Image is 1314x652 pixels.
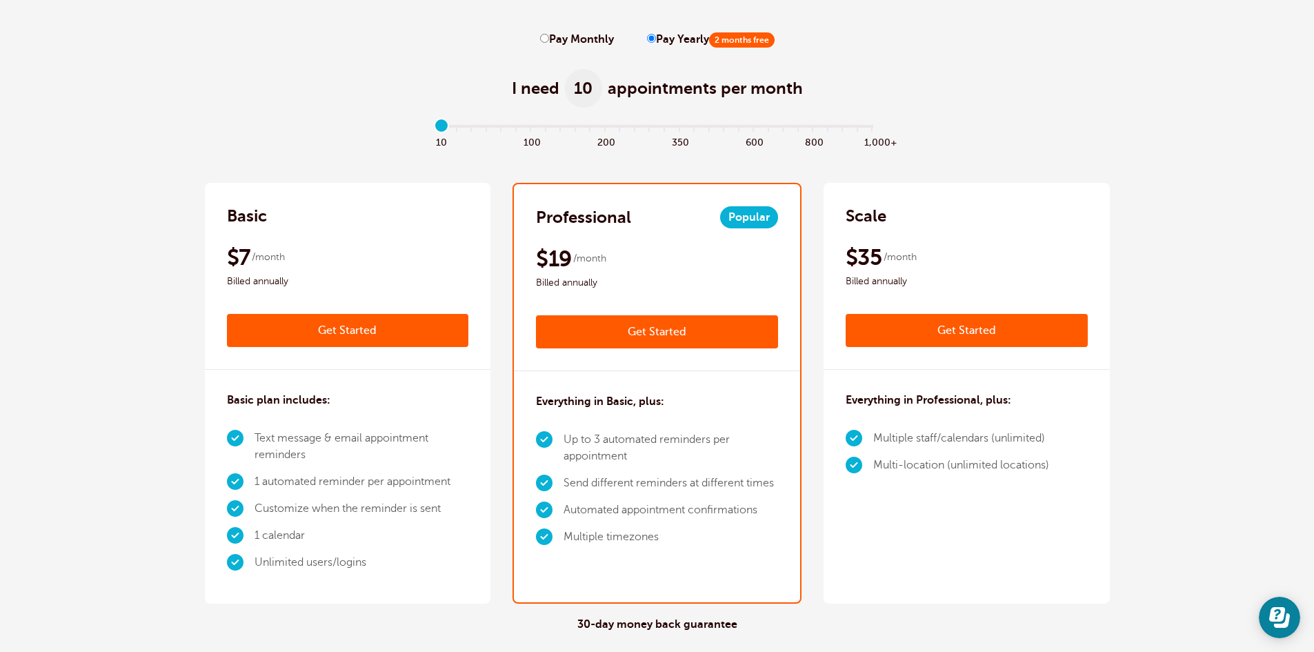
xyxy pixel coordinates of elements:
[536,275,778,291] span: Billed annually
[227,314,469,347] a: Get Started
[227,244,250,271] span: $7
[805,133,820,149] span: 800
[846,314,1088,347] a: Get Started
[746,133,761,149] span: 600
[252,249,285,266] span: /month
[255,495,469,522] li: Customize when the reminder is sent
[720,206,778,228] span: Popular
[709,32,775,48] span: 2 months free
[536,245,571,273] span: $19
[564,470,778,497] li: Send different reminders at different times
[672,133,687,149] span: 350
[864,133,879,149] span: 1,000+
[884,249,917,266] span: /month
[647,33,775,46] label: Pay Yearly
[846,244,882,271] span: $35
[227,392,330,408] h3: Basic plan includes:
[540,34,549,43] input: Pay Monthly
[647,34,656,43] input: Pay Yearly2 months free
[255,522,469,549] li: 1 calendar
[227,205,267,227] h2: Basic
[564,497,778,524] li: Automated appointment confirmations
[512,77,559,99] span: I need
[536,393,664,410] h3: Everything in Basic, plus:
[255,468,469,495] li: 1 automated reminder per appointment
[873,452,1049,479] li: Multi-location (unlimited locations)
[577,618,737,631] h4: 30-day money back guarantee
[564,426,778,470] li: Up to 3 automated reminders per appointment
[536,315,778,348] a: Get Started
[435,133,450,149] span: 10
[564,524,778,551] li: Multiple timezones
[573,250,606,267] span: /month
[608,77,803,99] span: appointments per month
[846,392,1011,408] h3: Everything in Professional, plus:
[540,33,614,46] label: Pay Monthly
[565,69,602,108] span: 10
[227,273,469,290] span: Billed annually
[255,425,469,468] li: Text message & email appointment reminders
[255,549,469,576] li: Unlimited users/logins
[524,133,539,149] span: 100
[536,206,631,228] h2: Professional
[846,273,1088,290] span: Billed annually
[1259,597,1300,638] iframe: Resource center
[846,205,886,227] h2: Scale
[597,133,613,149] span: 200
[873,425,1049,452] li: Multiple staff/calendars (unlimited)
